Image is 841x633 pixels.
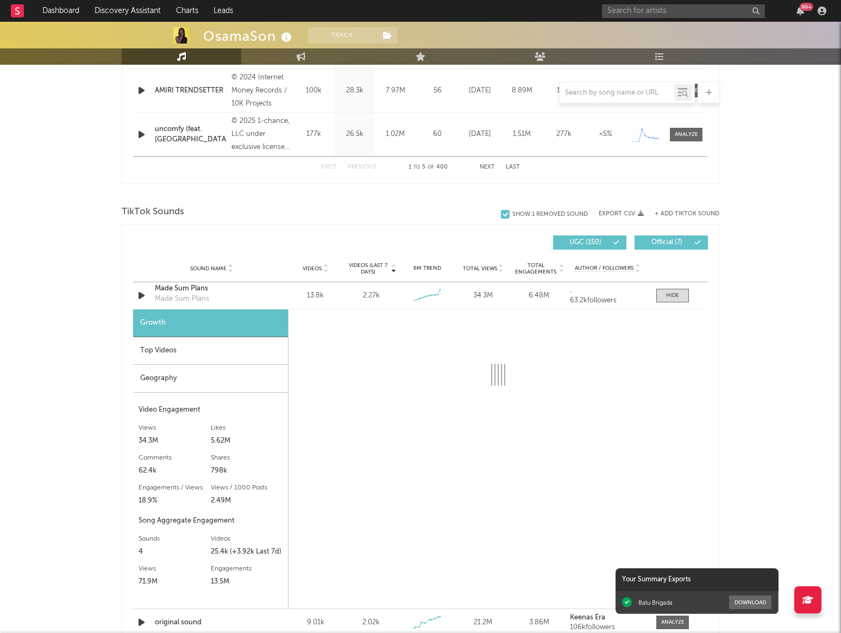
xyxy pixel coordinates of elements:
[800,3,813,11] div: 99 +
[139,451,211,464] div: Comments
[644,211,719,217] button: + Add TikTok Sound
[211,532,283,545] div: Videos
[155,283,268,294] a: Made Sum Plans
[133,337,288,365] div: Top Videos
[655,211,719,217] button: + Add TikTok Sound
[211,464,283,477] div: 798k
[514,290,564,301] div: 6.48M
[139,404,283,417] div: Video Engagement
[616,568,779,591] div: Your Summary Exports
[211,545,283,558] div: 25.4k (+3.92k Last 7d)
[545,129,582,140] div: 277k
[139,545,211,558] div: 4
[231,71,291,110] div: © 2024 Internet Money Records / 10K Projects
[133,365,288,393] div: Geography
[570,614,645,622] a: Keenas Era
[337,129,372,140] div: 26.5k
[504,129,540,140] div: 1.51M
[211,421,283,435] div: Likes
[321,164,337,170] button: First
[308,27,376,44] button: Track
[203,27,294,45] div: OsamaSon
[398,161,458,174] div: 1 5 400
[458,290,509,301] div: 34.3M
[139,532,211,545] div: Sounds
[155,617,268,628] a: original sound
[602,4,765,18] input: Search for artists
[642,239,692,246] span: Official ( 7 )
[346,262,390,275] span: Videos (last 7 days)
[211,435,283,448] div: 5.62M
[348,164,376,170] button: Previous
[211,494,283,507] div: 2.49M
[570,297,645,305] div: 63.2k followers
[139,481,211,494] div: Engagements / Views
[570,287,572,294] strong: .
[303,265,322,272] span: Videos
[570,614,605,621] strong: Keenas Era
[211,575,283,588] div: 13.5M
[599,210,644,217] button: Export CSV
[587,129,624,140] div: <5%
[190,265,227,272] span: Sound Name
[463,265,497,272] span: Total Views
[729,595,771,609] button: Download
[290,290,341,301] div: 13.8k
[231,115,291,154] div: © 2025 1-chance, LLC under exclusive license to Atlantic Recording Corporation
[570,287,645,295] a: .
[133,309,288,337] div: Growth
[570,624,645,631] div: 106k followers
[211,481,283,494] div: Views / 1000 Posts
[139,421,211,435] div: Views
[418,129,456,140] div: 60
[506,164,520,170] button: Last
[139,464,211,477] div: 62.4k
[211,451,283,464] div: Shares
[402,264,453,272] div: 6M Trend
[139,494,211,507] div: 18.9%
[512,211,588,218] div: Show 1 Removed Sound
[378,129,413,140] div: 1.02M
[635,235,708,250] button: Official(7)
[296,129,331,140] div: 177k
[363,290,380,301] div: 2.27k
[514,262,558,275] span: Total Engagements
[575,265,633,272] span: Author / Followers
[122,206,184,219] span: TikTok Sounds
[458,617,509,628] div: 21.2M
[155,124,226,145] a: uncomfy (feat. [GEOGRAPHIC_DATA])
[362,617,380,628] div: 2.02k
[290,617,341,628] div: 9.01k
[560,239,610,246] span: UGC ( 150 )
[553,235,626,250] button: UGC(150)
[139,514,283,527] div: Song Aggregate Engagement
[211,562,283,575] div: Engagements
[480,164,495,170] button: Next
[796,7,804,15] button: 99+
[428,165,434,170] span: of
[139,435,211,448] div: 34.3M
[638,599,673,606] div: Balu Brigada
[155,294,209,305] div: Made Sum Plans
[462,129,498,140] div: [DATE]
[139,562,211,575] div: Views
[514,617,564,628] div: 3.86M
[139,575,211,588] div: 71.9M
[560,89,674,97] input: Search by song name or URL
[413,165,420,170] span: to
